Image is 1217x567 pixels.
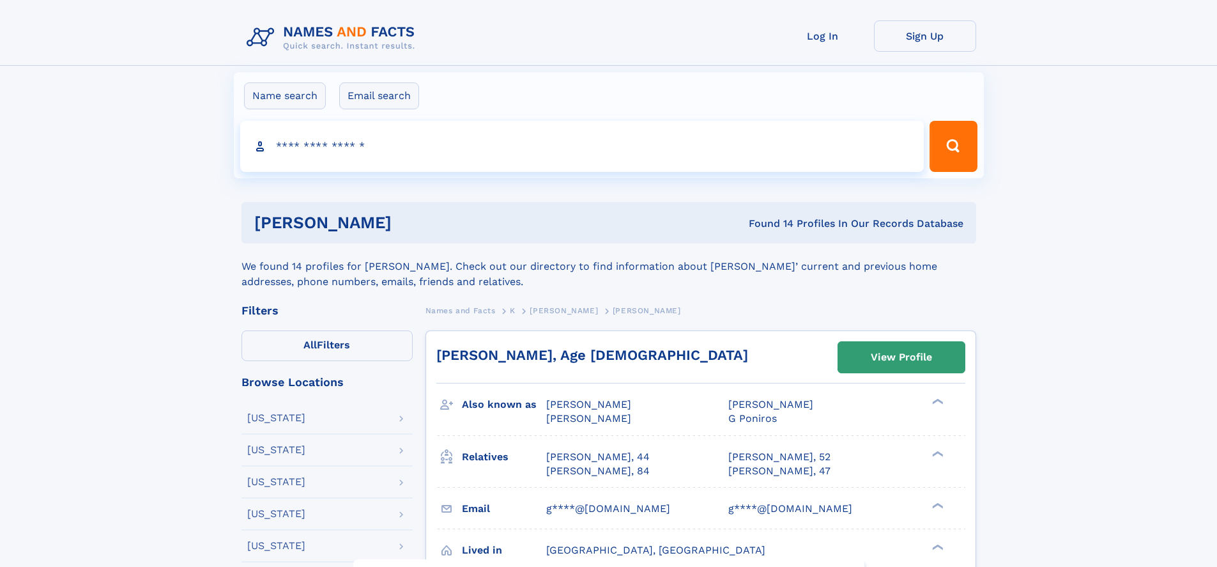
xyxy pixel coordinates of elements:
[546,450,650,464] a: [PERSON_NAME], 44
[462,498,546,520] h3: Email
[241,377,413,388] div: Browse Locations
[613,306,681,315] span: [PERSON_NAME]
[929,449,944,458] div: ❯
[546,464,650,478] a: [PERSON_NAME], 84
[838,342,965,373] a: View Profile
[871,343,932,372] div: View Profile
[929,543,944,551] div: ❯
[425,302,496,318] a: Names and Facts
[530,306,598,315] span: [PERSON_NAME]
[772,20,874,52] a: Log In
[247,477,305,487] div: [US_STATE]
[510,306,516,315] span: K
[462,446,546,468] h3: Relatives
[929,398,944,406] div: ❯
[546,412,631,424] span: [PERSON_NAME]
[930,121,977,172] button: Search Button
[436,347,748,363] a: [PERSON_NAME], Age [DEMOGRAPHIC_DATA]
[874,20,976,52] a: Sign Up
[241,305,413,316] div: Filters
[247,541,305,551] div: [US_STATE]
[339,82,419,109] label: Email search
[247,413,305,423] div: [US_STATE]
[546,544,765,556] span: [GEOGRAPHIC_DATA], [GEOGRAPHIC_DATA]
[929,501,944,509] div: ❯
[546,398,631,410] span: [PERSON_NAME]
[462,394,546,416] h3: Also known as
[247,509,305,519] div: [US_STATE]
[241,20,425,55] img: Logo Names and Facts
[530,302,598,318] a: [PERSON_NAME]
[462,540,546,561] h3: Lived in
[241,330,413,361] label: Filters
[570,217,963,231] div: Found 14 Profiles In Our Records Database
[728,464,830,478] a: [PERSON_NAME], 47
[728,450,830,464] a: [PERSON_NAME], 52
[241,244,976,290] div: We found 14 profiles for [PERSON_NAME]. Check out our directory to find information about [PERSON...
[510,302,516,318] a: K
[254,215,570,231] h1: [PERSON_NAME]
[240,121,924,172] input: search input
[728,412,777,424] span: G Poniros
[303,339,317,351] span: All
[728,398,813,410] span: [PERSON_NAME]
[244,82,326,109] label: Name search
[247,445,305,455] div: [US_STATE]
